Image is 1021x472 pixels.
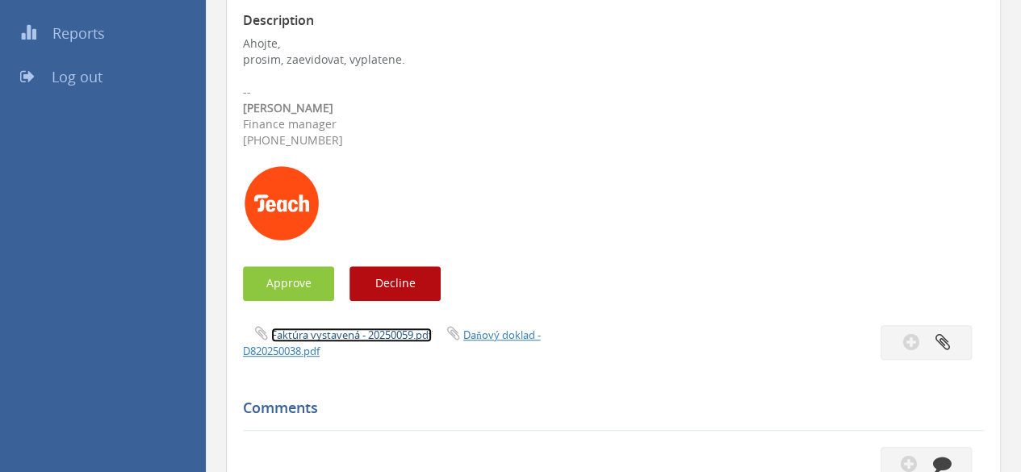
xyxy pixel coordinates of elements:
img: AIorK4xum92ULl6MfEC87BzxdKPd066n-_wody-wG3DD6EcpWWQSs4h78O4xkKOQr1XycK7x_tLcvPo [243,165,320,242]
span: Log out [52,67,103,86]
div: prosim, zaevidovat, vyplatene. [243,52,984,68]
b: [PERSON_NAME] [243,100,333,115]
a: Daňový doklad - D820250038.pdf [243,328,541,358]
span: -- [243,84,251,99]
span: Reports [52,23,105,43]
button: Approve [243,266,334,301]
div: Ahojte, [243,36,984,52]
div: [PHONE_NUMBER] [243,132,984,148]
a: Faktúra vystavená - 20250059.pdf [271,328,432,342]
div: Finance manager [243,116,984,132]
h3: Description [243,14,984,28]
button: Decline [349,266,441,301]
h5: Comments [243,400,972,416]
